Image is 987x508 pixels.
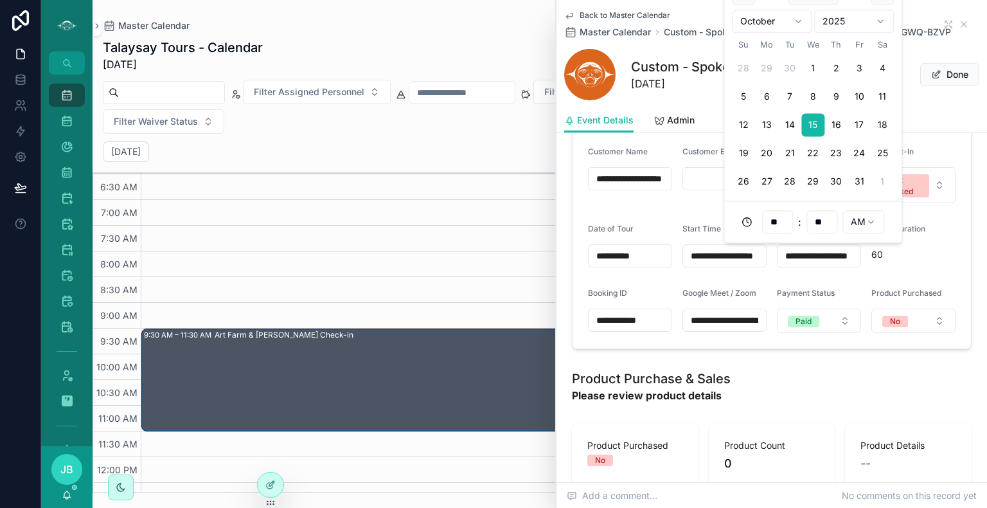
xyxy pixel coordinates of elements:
[777,288,835,298] span: Payment Status
[778,142,801,165] button: Tuesday, October 21st, 2025
[572,388,731,403] strong: Please review product details
[97,181,141,192] span: 6:30 AM
[567,489,657,502] span: Add a comment...
[94,464,141,475] span: 12:00 PM
[755,170,778,194] button: Monday, October 27th, 2025
[588,147,648,156] span: Customer Name
[920,63,979,86] button: Done
[564,26,651,39] a: Master Calendar
[848,114,871,137] button: Friday, October 17th, 2025
[755,142,778,165] button: Monday, October 20th, 2025
[60,462,73,477] span: JB
[587,439,683,452] span: Product Purchased
[732,170,755,194] button: Sunday, October 26th, 2025
[732,210,894,235] div: :
[544,86,636,98] span: Filter Payment Status
[842,489,977,502] span: No comments on this record yet
[41,75,93,446] div: scrollable content
[860,439,956,452] span: Product Details
[118,19,190,32] span: Master Calendar
[93,361,141,372] span: 10:00 AM
[824,57,848,80] button: Thursday, October 2nd, 2025
[94,490,141,501] span: 12:30 PM
[871,167,956,203] button: Select Button
[564,10,670,21] a: Back to Master Calendar
[111,145,141,158] h2: [DATE]
[871,86,894,109] button: Saturday, October 11th, 2025
[732,38,755,51] th: Sunday
[57,15,77,36] img: App logo
[667,114,695,127] span: Admin
[871,142,894,165] button: Saturday, October 25th, 2025
[95,413,141,424] span: 11:00 AM
[631,58,883,76] h1: Custom - Spoken Treasures (8) [PERSON_NAME], TW:FGWQ-BZVP
[871,38,894,51] th: Saturday
[682,288,756,298] span: Google Meet / Zoom
[103,39,263,57] h1: Talaysay Tours - Calendar
[533,80,662,104] button: Select Button
[572,370,731,388] h1: Product Purchase & Sales
[778,57,801,80] button: Tuesday, September 30th, 2025
[778,114,801,137] button: Tuesday, October 14th, 2025
[724,439,820,452] span: Product Count
[98,207,141,218] span: 7:00 AM
[114,115,198,128] span: Filter Waiver Status
[577,114,634,127] span: Event Details
[103,19,190,32] a: Master Calendar
[871,57,894,80] button: Saturday, October 4th, 2025
[97,284,141,295] span: 8:30 AM
[890,316,900,327] div: No
[142,329,859,431] div: 9:30 AM – 11:30 AMArt Farm & [PERSON_NAME] Check-in
[215,330,353,340] div: Art Farm & [PERSON_NAME] Check-in
[724,455,820,473] span: 0
[801,170,824,194] button: Wednesday, October 29th, 2025
[254,86,364,98] span: Filter Assigned Personnel
[588,224,634,233] span: Date of Tour
[824,114,848,137] button: Thursday, October 16th, 2025
[631,76,883,91] span: [DATE]
[860,455,871,473] span: --
[871,309,956,333] button: Select Button
[801,86,824,109] button: Wednesday, October 8th, 2025
[97,336,141,347] span: 9:30 AM
[848,170,871,194] button: Friday, October 31st, 2025
[871,248,956,261] span: 60
[732,86,755,109] button: Sunday, October 5th, 2025
[97,310,141,321] span: 9:00 AM
[98,233,141,244] span: 7:30 AM
[890,174,921,197] div: Not Asked
[564,109,634,133] a: Event Details
[755,38,778,51] th: Monday
[93,387,141,398] span: 10:30 AM
[664,26,951,39] a: Custom - Spoken Treasures (8) [PERSON_NAME], TW:FGWQ-BZVP
[144,329,215,341] div: 9:30 AM – 11:30 AM
[732,142,755,165] button: Sunday, October 19th, 2025
[595,455,605,466] div: No
[778,86,801,109] button: Tuesday, October 7th, 2025
[732,38,894,193] table: October 2025
[588,288,627,298] span: Booking ID
[824,86,848,109] button: Thursday, October 9th, 2025
[848,57,871,80] button: Friday, October 3rd, 2025
[103,57,263,72] span: [DATE]
[801,142,824,165] button: Wednesday, October 22nd, 2025
[732,114,755,137] button: Sunday, October 12th, 2025
[824,170,848,194] button: Thursday, October 30th, 2025
[848,86,871,109] button: Friday, October 10th, 2025
[755,114,778,137] button: Monday, October 13th, 2025
[796,316,812,327] div: Paid
[801,38,824,51] th: Wednesday
[755,57,778,80] button: Monday, September 29th, 2025
[97,259,141,269] span: 8:00 AM
[871,288,941,298] span: Product Purchased
[801,114,824,137] button: Wednesday, October 15th, 2025, selected
[848,38,871,51] th: Friday
[824,142,848,165] button: Thursday, October 23rd, 2025
[778,38,801,51] th: Tuesday
[95,439,141,449] span: 11:30 AM
[801,57,824,80] button: Wednesday, October 1st, 2025
[654,109,695,134] a: Admin
[580,10,670,21] span: Back to Master Calendar
[778,170,801,194] button: Tuesday, October 28th, 2025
